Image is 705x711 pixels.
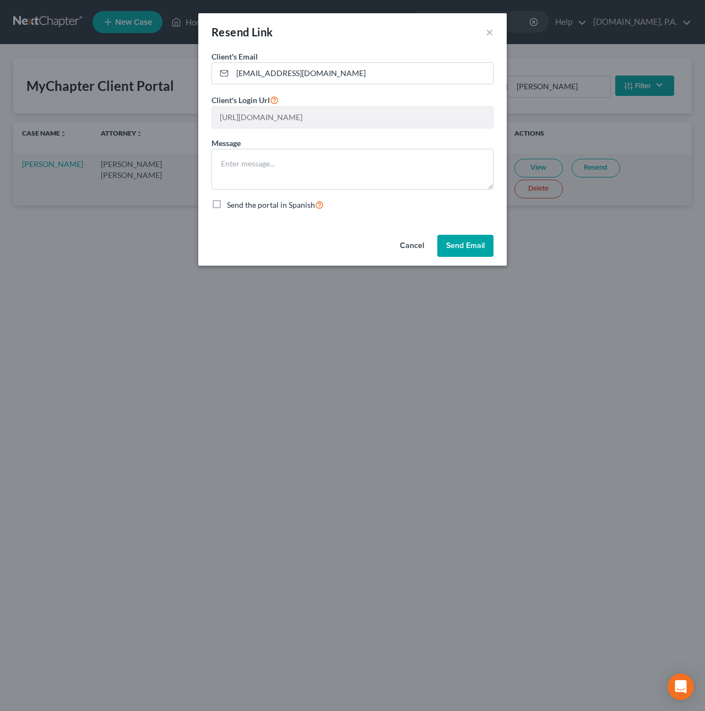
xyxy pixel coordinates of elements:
[232,63,493,84] input: Enter email...
[227,200,315,209] span: Send the portal in Spanish
[211,93,279,106] label: Client's Login Url
[391,235,433,257] button: Cancel
[486,25,493,39] button: ×
[211,24,273,40] div: Resend Link
[437,235,493,257] button: Send Email
[211,137,241,149] label: Message
[211,52,258,61] span: Client's Email
[668,674,694,700] div: Open Intercom Messenger
[212,107,493,128] input: --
